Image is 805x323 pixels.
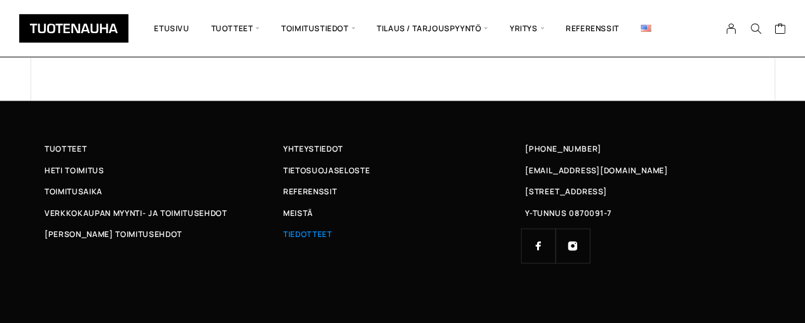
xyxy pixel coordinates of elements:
[525,142,601,155] a: [PHONE_NUMBER]
[283,227,522,241] a: Tiedotteet
[45,185,283,198] a: Toimitusaika
[719,23,744,34] a: My Account
[45,142,283,155] a: Tuotteet
[283,164,522,177] a: Tietosuojaseloste
[499,10,555,47] span: Yritys
[283,164,370,177] span: Tietosuojaseloste
[283,206,313,220] span: Meistä
[45,185,102,198] span: Toimitusaika
[283,206,522,220] a: Meistä
[743,23,767,34] button: Search
[774,22,786,38] a: Cart
[270,10,366,47] span: Toimitustiedot
[200,10,270,47] span: Tuotteet
[283,227,332,241] span: Tiedotteet
[525,206,612,220] span: Y-TUNNUS 0870091-7
[283,142,343,155] span: Yhteystiedot
[45,206,227,220] span: Verkkokaupan myynti- ja toimitusehdot
[19,14,129,43] img: Tuotenauha Oy
[45,227,283,241] a: [PERSON_NAME] toimitusehdot
[45,206,283,220] a: Verkkokaupan myynti- ja toimitusehdot
[45,164,104,177] span: Heti toimitus
[525,185,606,198] span: [STREET_ADDRESS]
[45,142,87,155] span: Tuotteet
[45,164,283,177] a: Heti toimitus
[283,142,522,155] a: Yhteystiedot
[283,185,337,198] span: Referenssit
[556,229,590,263] a: Instagram
[45,227,182,241] span: [PERSON_NAME] toimitusehdot
[283,185,522,198] a: Referenssit
[641,25,651,32] img: English
[366,10,499,47] span: Tilaus / Tarjouspyyntö
[143,10,200,47] a: Etusivu
[555,10,630,47] a: Referenssit
[525,164,668,177] a: [EMAIL_ADDRESS][DOMAIN_NAME]
[521,229,556,263] a: Facebook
